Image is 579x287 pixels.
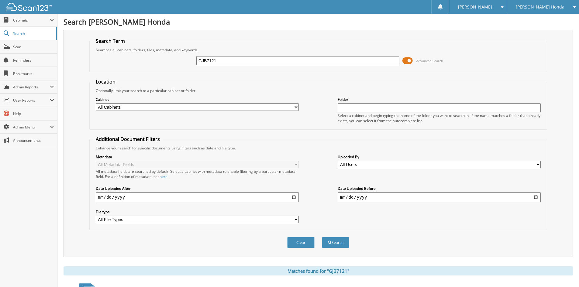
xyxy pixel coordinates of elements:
[338,186,541,191] label: Date Uploaded Before
[6,3,52,11] img: scan123-logo-white.svg
[13,58,54,63] span: Reminders
[13,111,54,116] span: Help
[338,192,541,202] input: end
[516,5,564,9] span: [PERSON_NAME] Honda
[93,145,544,151] div: Enhance your search for specific documents using filters such as date and file type.
[96,97,299,102] label: Cabinet
[64,266,573,275] div: Matches found for "GJB7121"
[13,44,54,50] span: Scan
[93,47,544,53] div: Searches all cabinets, folders, files, metadata, and keywords
[160,174,167,179] a: here
[13,18,50,23] span: Cabinets
[13,98,50,103] span: User Reports
[13,138,54,143] span: Announcements
[338,113,541,123] div: Select a cabinet and begin typing the name of the folder you want to search in. If the name match...
[13,71,54,76] span: Bookmarks
[96,209,299,214] label: File type
[13,84,50,90] span: Admin Reports
[416,59,443,63] span: Advanced Search
[93,136,163,142] legend: Additional Document Filters
[322,237,349,248] button: Search
[93,78,119,85] legend: Location
[96,186,299,191] label: Date Uploaded After
[93,38,128,44] legend: Search Term
[338,97,541,102] label: Folder
[338,154,541,159] label: Uploaded By
[458,5,492,9] span: [PERSON_NAME]
[287,237,315,248] button: Clear
[96,154,299,159] label: Metadata
[13,125,50,130] span: Admin Menu
[96,169,299,179] div: All metadata fields are searched by default. Select a cabinet with metadata to enable filtering b...
[13,31,53,36] span: Search
[93,88,544,93] div: Optionally limit your search to a particular cabinet or folder
[96,192,299,202] input: start
[64,17,573,27] h1: Search [PERSON_NAME] Honda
